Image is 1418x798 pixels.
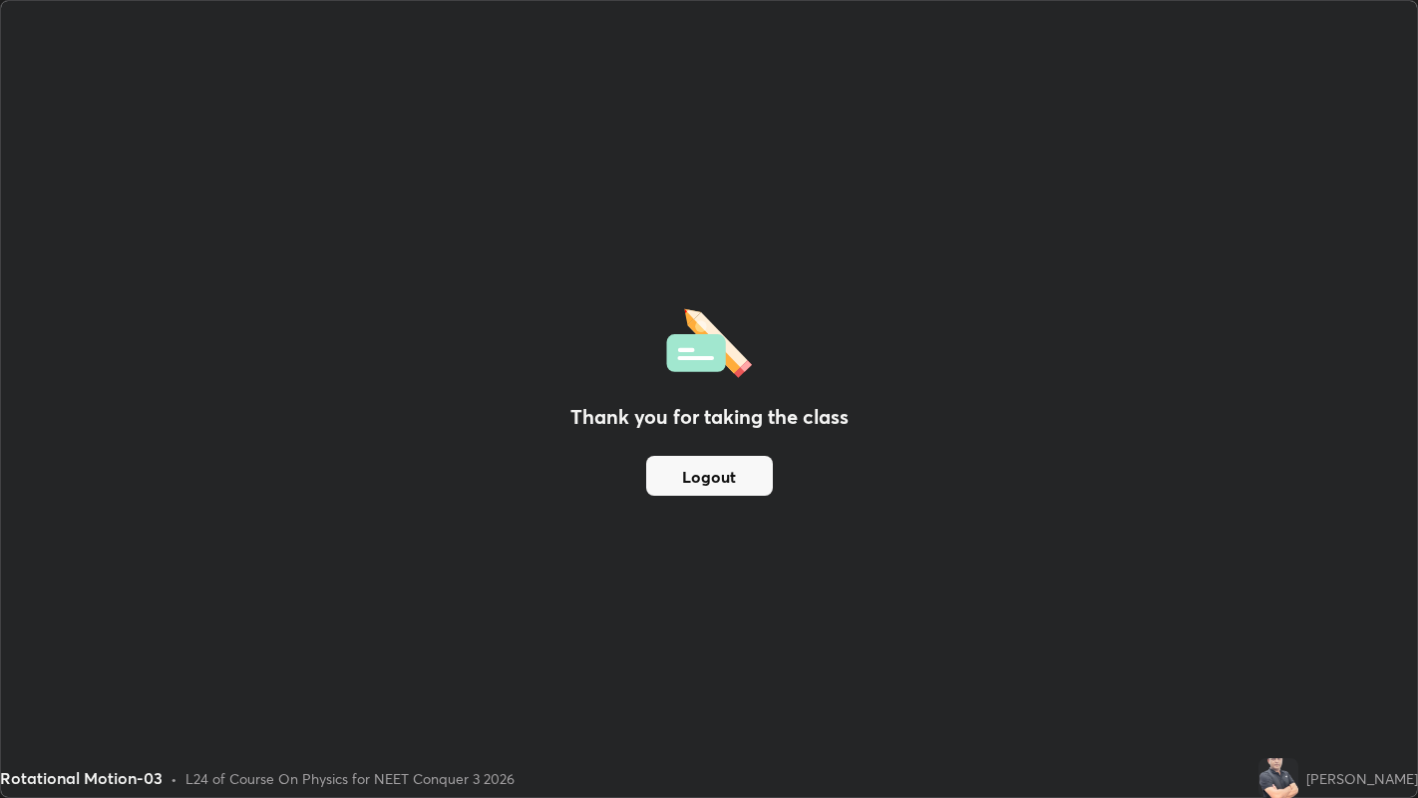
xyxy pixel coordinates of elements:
img: offlineFeedback.1438e8b3.svg [666,302,752,378]
div: [PERSON_NAME] [1306,768,1418,789]
div: L24 of Course On Physics for NEET Conquer 3 2026 [185,768,515,789]
img: 2cedd6bda10141d99be5a37104ce2ff3.png [1258,758,1298,798]
button: Logout [646,456,773,496]
div: • [171,768,177,789]
h2: Thank you for taking the class [570,402,849,432]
